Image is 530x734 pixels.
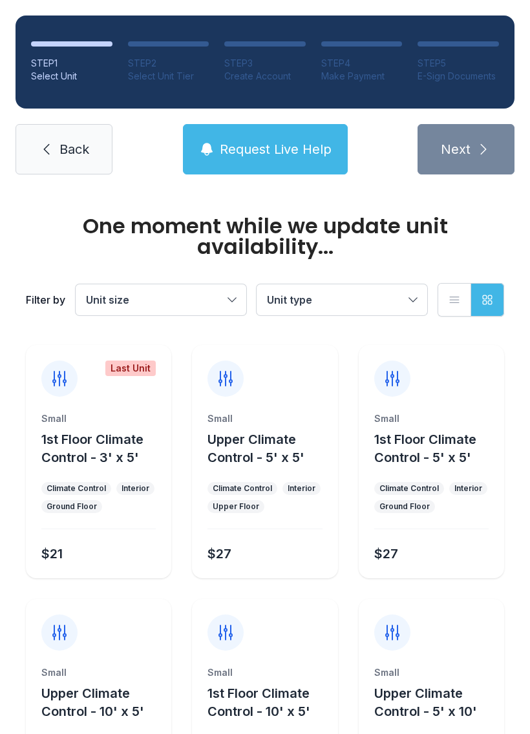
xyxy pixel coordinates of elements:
div: Last Unit [105,361,156,376]
div: $21 [41,545,63,563]
div: STEP 3 [224,57,306,70]
span: Request Live Help [220,140,332,158]
div: Make Payment [321,70,403,83]
div: STEP 1 [31,57,112,70]
div: Interior [122,483,149,494]
div: Climate Control [47,483,106,494]
span: Upper Climate Control - 5' x 5' [207,432,304,465]
span: 1st Floor Climate Control - 3' x 5' [41,432,143,465]
div: STEP 2 [128,57,209,70]
div: Ground Floor [47,501,97,512]
button: Upper Climate Control - 5' x 10' [374,684,499,720]
button: 1st Floor Climate Control - 3' x 5' [41,430,166,467]
span: 1st Floor Climate Control - 5' x 5' [374,432,476,465]
span: Upper Climate Control - 5' x 10' [374,686,477,719]
div: Climate Control [213,483,272,494]
button: Upper Climate Control - 10' x 5' [41,684,166,720]
div: $27 [374,545,398,563]
div: Create Account [224,70,306,83]
button: Unit size [76,284,246,315]
button: Upper Climate Control - 5' x 5' [207,430,332,467]
div: $27 [207,545,231,563]
div: Small [207,412,322,425]
div: E-Sign Documents [418,70,499,83]
div: Climate Control [379,483,439,494]
div: Small [41,412,156,425]
div: Filter by [26,292,65,308]
span: Next [441,140,471,158]
span: 1st Floor Climate Control - 10' x 5' [207,686,310,719]
div: Small [374,412,489,425]
button: Unit type [257,284,427,315]
button: 1st Floor Climate Control - 10' x 5' [207,684,332,720]
span: Unit size [86,293,129,306]
div: Ground Floor [379,501,430,512]
div: STEP 5 [418,57,499,70]
div: Interior [288,483,315,494]
div: Upper Floor [213,501,259,512]
div: Interior [454,483,482,494]
div: Select Unit Tier [128,70,209,83]
button: 1st Floor Climate Control - 5' x 5' [374,430,499,467]
div: One moment while we update unit availability... [26,216,504,257]
span: Unit type [267,293,312,306]
div: STEP 4 [321,57,403,70]
span: Upper Climate Control - 10' x 5' [41,686,144,719]
div: Small [207,666,322,679]
div: Select Unit [31,70,112,83]
div: Small [41,666,156,679]
span: Back [59,140,89,158]
div: Small [374,666,489,679]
